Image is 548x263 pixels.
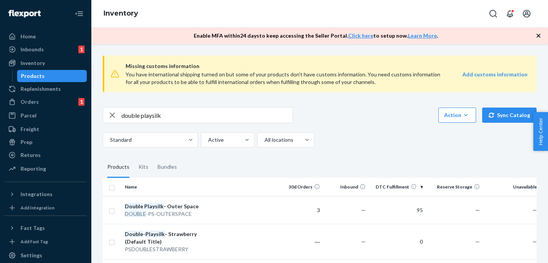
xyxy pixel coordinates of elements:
[126,62,527,71] span: Missing customs information
[21,33,36,40] div: Home
[21,85,61,93] div: Replenishments
[408,32,437,39] a: Learn More
[207,136,208,144] input: Active
[369,178,426,196] th: DTC Fulfillment
[158,157,177,178] div: Bundles
[78,46,84,53] div: 1
[532,238,537,245] span: —
[125,211,146,217] em: DOUBLE
[502,6,518,21] button: Open notifications
[125,210,204,218] div: -PS-OUTERSPACE
[532,207,537,213] span: —
[369,196,426,224] td: 95
[486,6,501,21] button: Open Search Box
[21,224,45,232] div: Fast Tags
[483,178,540,196] th: Unavailable
[21,59,45,67] div: Inventory
[21,112,37,119] div: Parcel
[21,46,44,53] div: Inbounds
[125,246,204,253] div: PSDOUBLESTRAWBERRY
[5,109,87,122] a: Parcel
[264,136,264,144] input: All locations
[122,178,207,196] th: Name
[139,157,148,178] div: Kits
[109,136,110,144] input: Standard
[323,178,369,196] th: Inbound
[361,207,366,213] span: —
[21,165,46,173] div: Reporting
[5,43,87,55] a: Inbounds1
[5,222,87,234] button: Fast Tags
[462,71,527,86] a: Add customs information
[21,238,48,245] div: Add Fast Tag
[145,231,165,237] em: Playsilk
[438,108,476,123] button: Action
[21,138,32,146] div: Prep
[78,98,84,106] div: 1
[125,203,204,210] div: - Outer Space
[475,207,480,213] span: —
[107,157,129,178] div: Products
[5,149,87,161] a: Returns
[533,112,548,151] button: Help Center
[144,203,164,209] em: Playsilk
[482,108,537,123] button: Sync Catalog
[72,6,87,21] button: Close Navigation
[104,9,138,17] a: Inventory
[277,178,323,196] th: 30d Orders
[444,111,470,119] div: Action
[277,196,323,224] td: 3
[21,151,41,159] div: Returns
[125,230,204,246] div: - - Strawberry (Default Title)
[21,98,39,106] div: Orders
[121,108,293,123] input: Search inventory by name or sku
[125,203,143,209] em: Double
[21,190,53,198] div: Integrations
[21,72,45,80] div: Products
[5,237,87,246] a: Add Fast Tag
[17,70,87,82] a: Products
[5,83,87,95] a: Replenishments
[426,178,483,196] th: Reserve Storage
[125,231,143,237] em: Double
[5,136,87,148] a: Prep
[475,238,480,245] span: —
[5,30,87,43] a: Home
[5,96,87,108] a: Orders1
[369,224,426,259] td: 0
[21,204,54,211] div: Add Integration
[5,203,87,212] a: Add Integration
[5,163,87,175] a: Reporting
[5,57,87,69] a: Inventory
[5,188,87,200] button: Integrations
[361,238,366,245] span: —
[21,125,39,133] div: Freight
[21,252,42,259] div: Settings
[348,32,373,39] a: Click here
[126,71,447,86] div: You have international shipping turned on but some of your products don’t have customs informatio...
[194,32,438,40] p: Enable MFA within 24 days to keep accessing the Seller Portal. to setup now. .
[277,224,323,259] td: ―
[519,6,534,21] button: Open account menu
[8,10,41,17] img: Flexport logo
[97,3,144,25] ol: breadcrumbs
[462,71,527,78] strong: Add customs information
[5,123,87,135] a: Freight
[5,249,87,261] a: Settings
